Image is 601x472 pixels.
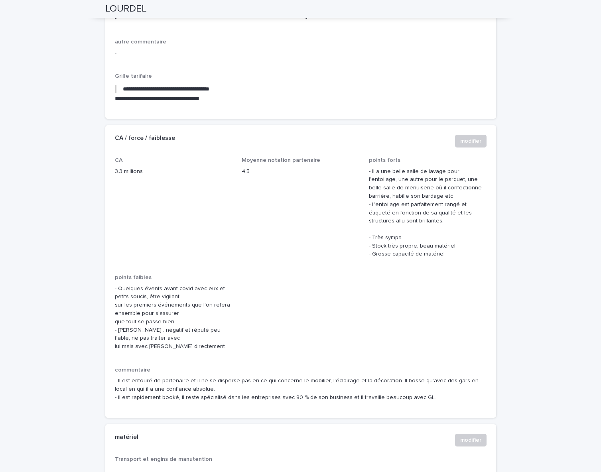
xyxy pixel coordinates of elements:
span: CA [115,157,123,163]
span: Transport et engins de manutention [115,456,212,462]
p: - Quelques évents avant covid avec eux et petits soucis, être vigilant sur les premiers événement... [115,285,233,351]
span: modifier [460,137,481,145]
h2: LOURDEL [105,3,146,15]
span: autre commentaire [115,39,166,45]
span: modifier [460,436,481,444]
p: - [305,14,487,23]
span: Moyenne notation partenaire [242,157,320,163]
button: modifier [455,135,487,147]
p: 3.3 millions [115,167,233,176]
span: Grille tarifaire [115,73,152,79]
h2: matériel [115,434,138,441]
span: points forts [369,157,400,163]
p: - [115,14,296,23]
p: - Il a une belle salle de lavage pour l’entoilage, une autre pour le parquet, une belle salle de ... [369,167,487,259]
span: commentaire [115,367,150,373]
p: - [115,49,487,57]
span: points faibles [115,275,152,280]
h2: CA / force / faiblesse [115,135,175,142]
p: 4.5 [242,167,359,176]
button: modifier [455,434,487,446]
p: - Il est entouré de partenaire et il ne se disperse pas en ce qui concerne le mobilier, l’éclaira... [115,377,487,401]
